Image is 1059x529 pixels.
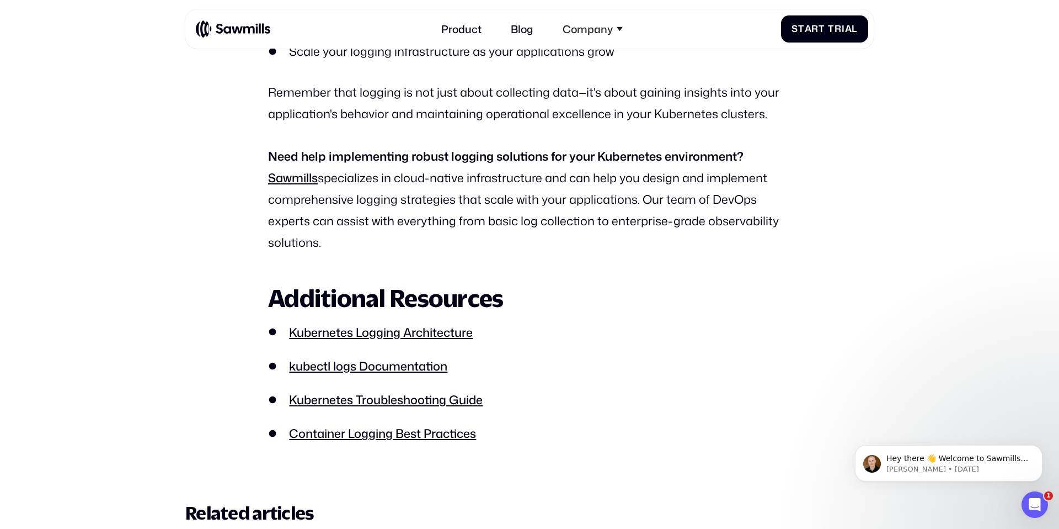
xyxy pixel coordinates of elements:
span: S [791,23,798,34]
a: kubectl logs Documentation [289,357,447,374]
span: i [842,23,845,34]
a: Blog [503,14,542,43]
span: l [852,23,858,34]
span: t [819,23,825,34]
strong: Need help implementing robust logging solutions for your Kubernetes environment? [268,147,744,165]
h2: Additional Resources [268,285,791,311]
span: r [811,23,819,34]
iframe: Intercom live chat [1021,491,1048,518]
a: Container Logging Best Practices [289,425,476,442]
a: Kubernetes Troubleshooting Guide [289,391,483,408]
span: 1 [1044,491,1053,500]
span: t [798,23,805,34]
a: Product [434,14,490,43]
span: a [805,23,812,34]
span: a [845,23,852,34]
li: Scale your logging infrastructure as your applications grow [268,43,791,60]
a: StartTrial [781,15,869,43]
a: Kubernetes Logging Architecture [289,324,473,341]
p: specializes in cloud-native infrastructure and can help you design and implement comprehensive lo... [268,146,791,253]
p: Remember that logging is not just about collecting data—it's about gaining insights into your app... [268,82,791,125]
span: T [828,23,835,34]
div: Company [554,14,630,43]
h2: Related articles [185,502,874,525]
div: Company [563,23,613,35]
a: Sawmills [268,169,318,186]
span: r [835,23,842,34]
iframe: Intercom notifications message [838,422,1059,499]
